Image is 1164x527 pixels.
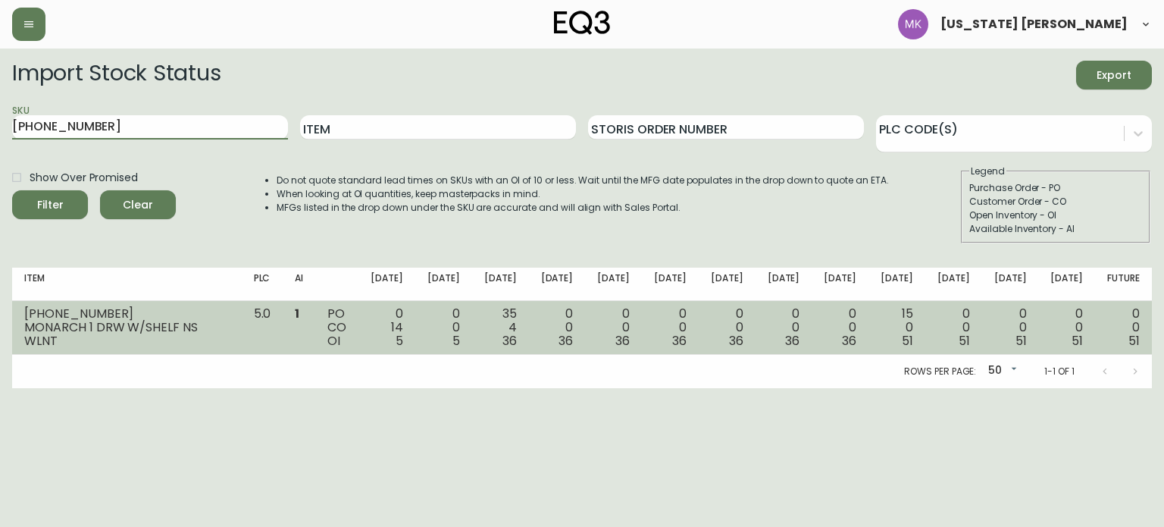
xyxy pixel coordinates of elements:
span: 36 [502,332,517,350]
span: Export [1088,66,1140,85]
button: Filter [12,190,88,219]
span: [US_STATE] [PERSON_NAME] [940,18,1128,30]
span: 1 [295,305,299,322]
div: 0 0 [541,307,574,348]
li: MFGs listed in the drop down under the SKU are accurate and will align with Sales Portal. [277,201,889,215]
div: 0 0 [427,307,460,348]
span: 51 [1128,332,1140,350]
th: PLC [242,268,283,301]
span: 51 [902,332,913,350]
th: [DATE] [358,268,415,301]
span: Clear [112,196,164,215]
div: 0 0 [824,307,856,348]
h2: Import Stock Status [12,61,221,89]
img: ea5e0531d3ed94391639a5d1768dbd68 [898,9,928,39]
span: OI [327,332,340,350]
th: [DATE] [1038,268,1095,301]
span: 5 [396,332,403,350]
th: [DATE] [699,268,756,301]
div: 0 0 [1050,307,1083,348]
th: [DATE] [585,268,642,301]
span: 5 [452,332,460,350]
span: 36 [729,332,743,350]
div: 0 0 [994,307,1027,348]
span: Show Over Promised [30,170,138,186]
div: Customer Order - CO [969,195,1142,209]
span: 51 [1072,332,1083,350]
span: 51 [1015,332,1027,350]
img: logo [554,11,610,35]
div: 0 14 [371,307,403,348]
div: PO CO [327,307,346,348]
div: 0 0 [1107,307,1140,348]
li: Do not quote standard lead times on SKUs with an OI of 10 or less. Wait until the MFG date popula... [277,174,889,187]
div: 0 0 [711,307,743,348]
p: 1-1 of 1 [1044,365,1075,378]
p: Rows per page: [904,365,976,378]
span: 51 [959,332,970,350]
th: [DATE] [642,268,699,301]
div: 15 0 [881,307,913,348]
legend: Legend [969,165,1006,178]
th: [DATE] [756,268,812,301]
div: 0 0 [768,307,800,348]
span: 36 [672,332,687,350]
div: 0 0 [654,307,687,348]
td: 5.0 [242,301,283,355]
span: 36 [615,332,630,350]
th: [DATE] [529,268,586,301]
li: When looking at OI quantities, keep masterpacks in mind. [277,187,889,201]
div: 50 [982,359,1020,384]
div: Available Inventory - AI [969,222,1142,236]
th: [DATE] [982,268,1039,301]
th: [DATE] [925,268,982,301]
th: AI [283,268,315,301]
th: [DATE] [415,268,472,301]
div: [PHONE_NUMBER] [24,307,230,321]
div: 35 4 [484,307,517,348]
span: 36 [842,332,856,350]
th: [DATE] [812,268,868,301]
div: Open Inventory - OI [969,209,1142,222]
div: 0 0 [597,307,630,348]
th: Item [12,268,242,301]
div: MONARCH 1 DRW W/SHELF NS WLNT [24,321,230,348]
th: [DATE] [472,268,529,301]
div: Purchase Order - PO [969,181,1142,195]
button: Export [1076,61,1152,89]
div: 0 0 [937,307,970,348]
th: [DATE] [868,268,925,301]
div: Filter [37,196,64,215]
span: 36 [559,332,573,350]
button: Clear [100,190,176,219]
span: 36 [785,332,799,350]
th: Future [1095,268,1152,301]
